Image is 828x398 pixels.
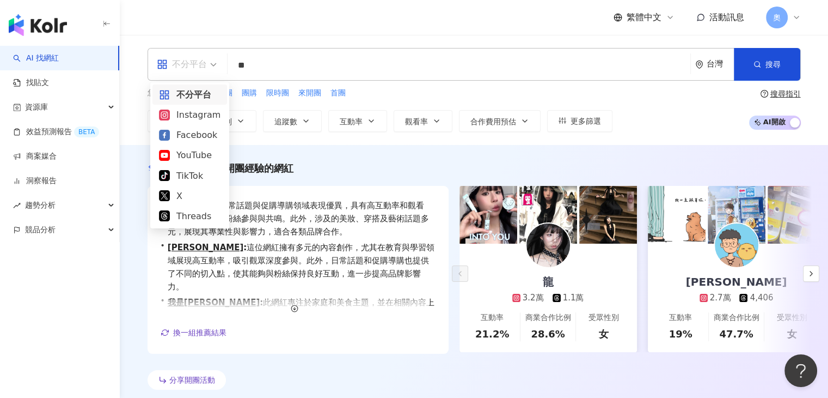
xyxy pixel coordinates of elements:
[168,243,243,252] a: [PERSON_NAME]
[459,186,517,244] img: post-image
[159,148,220,162] div: YouTube
[242,88,257,99] span: 團購
[459,244,637,352] a: 龍3.2萬1.1萬互動率21.2%商業合作比例28.6%受眾性別女
[13,77,49,88] a: 找貼文
[405,117,428,126] span: 觀看率
[770,89,801,98] div: 搜尋指引
[9,14,67,36] img: logo
[695,61,703,69] span: environment
[13,53,59,64] a: searchAI 找網紅
[707,59,734,69] div: 台灣
[734,48,800,81] button: 搜尋
[563,292,584,304] div: 1.1萬
[169,376,215,384] span: 分享開團活動
[298,87,322,99] button: 來開團
[159,209,220,223] div: Threads
[25,95,48,119] span: 資源庫
[579,186,637,244] img: post-image
[260,298,263,307] span: :
[459,110,541,132] button: 合作費用預估
[648,186,706,244] img: post-image
[168,298,260,307] a: 我是[PERSON_NAME]
[525,312,571,323] div: 商業合作比例
[340,117,363,126] span: 互動率
[787,327,797,341] div: 女
[159,88,220,101] div: 不分平台
[599,327,609,341] div: 女
[523,292,544,304] div: 3.2萬
[161,296,436,335] div: •
[669,312,692,323] div: 互動率
[708,186,765,244] img: post-image
[588,312,619,323] div: 受眾性別
[777,312,807,323] div: 受眾性別
[715,224,758,267] img: KOL Avatar
[25,218,56,242] span: 競品分析
[750,292,773,304] div: 4,406
[481,312,504,323] div: 互動率
[161,324,227,341] button: 換一組推薦結果
[773,11,781,23] span: 奧
[148,110,199,132] button: 類型
[710,292,731,304] div: 2.7萬
[760,90,768,98] span: question-circle
[784,354,817,387] iframe: Help Scout Beacon - Open
[547,110,612,132] button: 更多篩選
[168,199,436,238] span: 這位網紅在日常話題與促購導購領域表現優異，具有高互動率和觀看率，能有效吸引粉絲參與與共鳴。此外，涉及的美妝、穿搭及藝術話題多元，展現其專業性與影響力，適合各類品牌合作。
[298,88,321,99] span: 來開團
[669,327,692,341] div: 19%
[243,243,247,252] span: :
[159,108,220,122] div: Instagram
[168,296,436,335] span: 此網紅專注於家庭和美食主題，並在相關內容上展現出高互動率，尤其是甜點和美食類型，吸引了大量觀眾。其貼文能夠有效引起粉絲的共鳴並促進參與，因此非常值得推薦。
[765,60,781,69] span: 搜尋
[571,117,601,125] span: 更多篩選
[648,244,825,352] a: [PERSON_NAME]2.7萬4,406互動率19%商業合作比例47.7%受眾性別女
[173,328,226,337] span: 換一組推薦結果
[159,189,220,203] div: X
[274,117,297,126] span: 追蹤數
[475,327,509,341] div: 21.2%
[328,110,387,132] button: 互動率
[330,88,346,99] span: 首團
[531,327,565,341] div: 28.6%
[157,59,168,70] span: appstore
[13,151,57,162] a: 商案媒合
[627,11,661,23] span: 繁體中文
[159,169,220,183] div: TikTok
[159,89,170,100] span: appstore
[205,110,256,132] button: 性別
[709,12,744,22] span: 活動訊息
[13,176,57,186] a: 洞察報告
[768,186,825,244] img: post-image
[13,202,21,209] span: rise
[263,110,322,132] button: 追蹤數
[394,110,452,132] button: 觀看率
[159,128,220,142] div: Facebook
[266,88,289,99] span: 限時團
[205,162,293,174] span: 分享開團經驗的網紅
[241,87,257,99] button: 團購
[675,274,798,290] div: [PERSON_NAME]
[266,87,290,99] button: 限時團
[330,87,346,99] button: 首團
[526,224,570,267] img: KOL Avatar
[148,88,201,99] span: 您可能感興趣：
[13,126,99,137] a: 效益預測報告BETA
[519,186,577,244] img: post-image
[713,312,759,323] div: 商業合作比例
[161,241,436,293] div: •
[532,274,565,290] div: 龍
[719,327,753,341] div: 47.7%
[161,199,436,238] div: •
[25,193,56,218] span: 趨勢分析
[470,117,516,126] span: 合作費用預估
[168,241,436,293] span: 這位網紅擁有多元的內容創作，尤其在教育與學習領域展現高互動率，吸引觀眾深度參與。此外，日常話題和促購導購也提供了不同的切入點，使其能夠與粉絲保持良好互動，進一步提高品牌影響力。
[157,56,207,73] div: 不分平台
